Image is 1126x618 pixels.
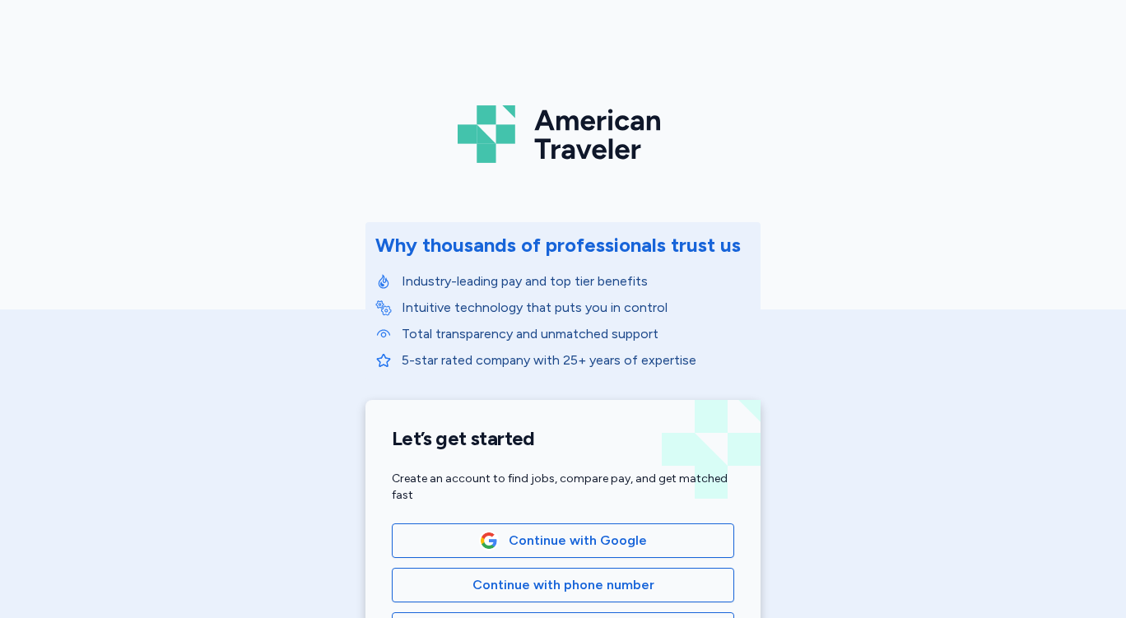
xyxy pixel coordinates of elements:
span: Continue with Google [509,531,647,551]
button: Google LogoContinue with Google [392,523,734,558]
img: Logo [458,99,668,170]
p: 5-star rated company with 25+ years of expertise [402,351,751,370]
p: Intuitive technology that puts you in control [402,298,751,318]
p: Industry-leading pay and top tier benefits [402,272,751,291]
span: Continue with phone number [472,575,654,595]
p: Total transparency and unmatched support [402,324,751,344]
div: Why thousands of professionals trust us [375,232,741,258]
button: Continue with phone number [392,568,734,602]
h1: Let’s get started [392,426,734,451]
img: Google Logo [480,532,498,550]
div: Create an account to find jobs, compare pay, and get matched fast [392,471,734,504]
